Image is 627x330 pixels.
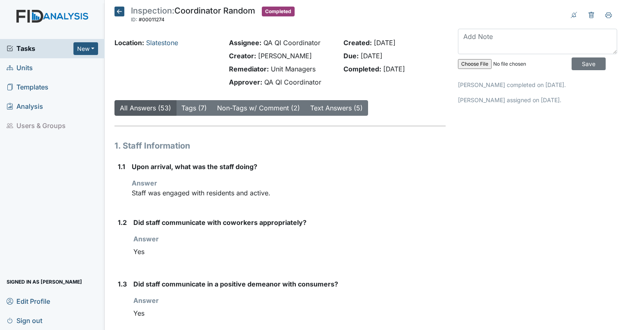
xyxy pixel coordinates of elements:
label: Upon arrival, what was the staff doing? [132,162,257,172]
p: [PERSON_NAME] completed on [DATE]. [458,80,617,89]
span: Unit Managers [271,65,316,73]
a: Tags (7) [181,104,207,112]
p: [PERSON_NAME] assigned on [DATE]. [458,96,617,104]
strong: Due: [343,52,359,60]
h1: 1. Staff Information [114,140,446,152]
div: Coordinator Random [131,7,255,25]
strong: Assignee: [229,39,261,47]
label: 1.1 [118,162,125,172]
strong: Creator: [229,52,256,60]
span: Sign out [7,314,42,327]
span: #00011274 [139,16,165,23]
input: Save [572,57,606,70]
a: Slatestone [146,39,178,47]
strong: Location: [114,39,144,47]
span: QA QI Coordinator [264,78,321,86]
label: Did staff communicate in a positive demeanor with consumers? [133,279,338,289]
a: All Answers (53) [120,104,171,112]
strong: Answer [133,235,159,243]
button: All Answers (53) [114,100,176,116]
strong: Answer [133,296,159,305]
button: Text Answers (5) [305,100,368,116]
label: 1.3 [118,279,127,289]
span: ID: [131,16,137,23]
button: Tags (7) [176,100,212,116]
button: New [73,42,98,55]
strong: Completed: [343,65,381,73]
span: Completed [262,7,295,16]
button: Non-Tags w/ Comment (2) [212,100,305,116]
span: Signed in as [PERSON_NAME] [7,275,82,288]
strong: Approver: [229,78,262,86]
span: QA QI Coordinator [263,39,320,47]
div: Yes [133,305,446,321]
span: Units [7,62,33,74]
span: [PERSON_NAME] [258,52,312,60]
span: Inspection: [131,6,174,16]
a: Text Answers (5) [310,104,363,112]
div: Yes [133,244,446,259]
span: [DATE] [361,52,382,60]
strong: Remediator: [229,65,269,73]
p: Staff was engaged with residents and active. [132,188,446,198]
a: Non-Tags w/ Comment (2) [217,104,300,112]
label: Did staff communicate with coworkers appropriately? [133,218,307,227]
span: Edit Profile [7,295,50,307]
strong: Answer [132,179,157,187]
span: Analysis [7,100,43,113]
strong: Created: [343,39,372,47]
span: [DATE] [383,65,405,73]
label: 1.2 [118,218,127,227]
a: Tasks [7,44,73,53]
span: [DATE] [374,39,396,47]
span: Templates [7,81,48,94]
